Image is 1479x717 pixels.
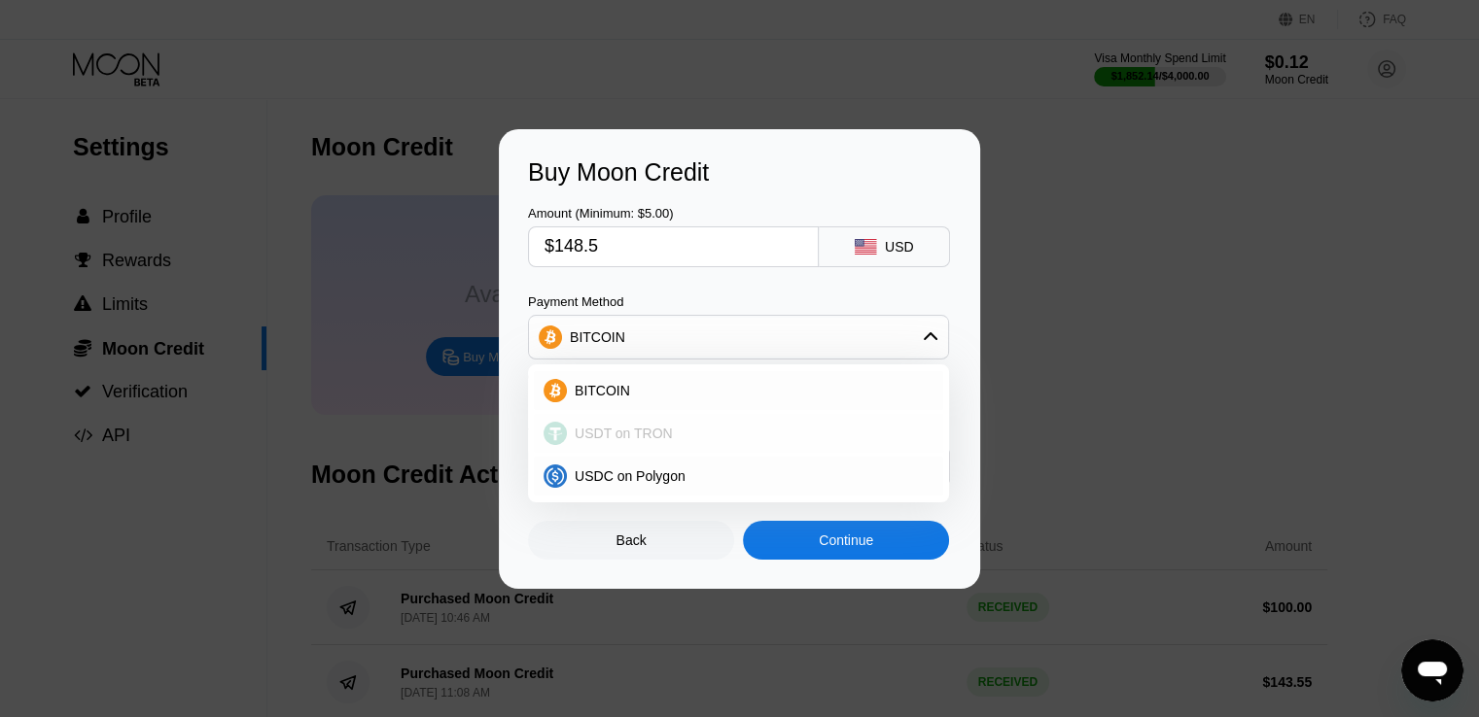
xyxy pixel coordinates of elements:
[528,521,734,560] div: Back
[534,371,943,410] div: BITCOIN
[575,426,673,441] span: USDT on TRON
[545,227,802,266] input: $0.00
[529,318,948,357] div: BITCOIN
[528,206,819,221] div: Amount (Minimum: $5.00)
[528,294,949,309] div: Payment Method
[575,468,686,484] span: USDC on Polygon
[534,414,943,453] div: USDT on TRON
[1401,639,1463,701] iframe: Mesajlaşma penceresini başlatma düğmesi
[528,158,951,187] div: Buy Moon Credit
[743,521,949,560] div: Continue
[570,329,625,345] div: BITCOIN
[885,239,914,255] div: USD
[819,532,873,548] div: Continue
[575,383,630,398] span: BITCOIN
[616,532,647,548] div: Back
[534,457,943,495] div: USDC on Polygon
